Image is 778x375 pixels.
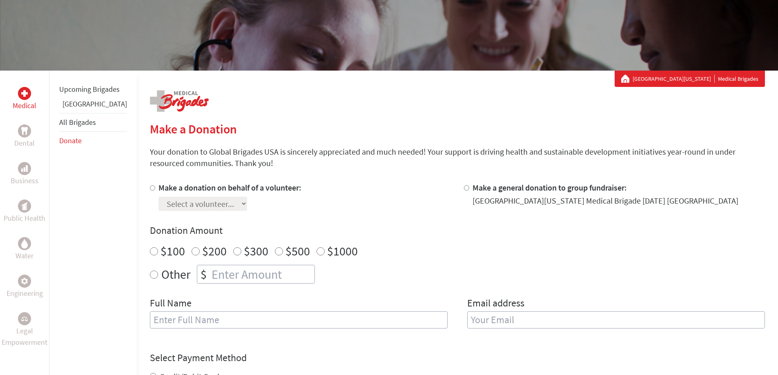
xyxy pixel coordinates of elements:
[197,265,210,283] div: $
[244,243,268,259] label: $300
[150,122,765,136] h2: Make a Donation
[285,243,310,259] label: $500
[2,312,47,348] a: Legal EmpowermentLegal Empowerment
[16,237,33,262] a: WaterWater
[21,202,28,210] img: Public Health
[21,316,28,321] img: Legal Empowerment
[7,288,43,299] p: Engineering
[150,351,765,364] h4: Select Payment Method
[473,182,627,193] label: Make a general donation to group fundraiser:
[4,213,45,224] p: Public Health
[4,200,45,224] a: Public HealthPublic Health
[210,265,314,283] input: Enter Amount
[59,118,96,127] a: All Brigades
[11,175,38,186] p: Business
[62,99,127,109] a: [GEOGRAPHIC_DATA]
[21,127,28,135] img: Dental
[150,146,765,169] p: Your donation to Global Brigades USA is sincerely appreciated and much needed! Your support is dr...
[327,243,358,259] label: $1000
[2,325,47,348] p: Legal Empowerment
[150,224,765,237] h4: Donation Amount
[13,100,36,111] p: Medical
[7,275,43,299] a: EngineeringEngineering
[21,165,28,172] img: Business
[59,80,127,98] li: Upcoming Brigades
[150,311,448,328] input: Enter Full Name
[150,90,209,112] img: logo-medical.png
[467,311,765,328] input: Your Email
[18,162,31,175] div: Business
[150,297,192,311] label: Full Name
[14,138,35,149] p: Dental
[18,275,31,288] div: Engineering
[202,243,227,259] label: $200
[59,113,127,132] li: All Brigades
[18,87,31,100] div: Medical
[13,87,36,111] a: MedicalMedical
[59,132,127,150] li: Donate
[161,265,190,284] label: Other
[59,98,127,113] li: Panama
[621,75,758,83] div: Medical Brigades
[18,200,31,213] div: Public Health
[467,297,524,311] label: Email address
[18,312,31,325] div: Legal Empowerment
[158,182,301,193] label: Make a donation on behalf of a volunteer:
[21,278,28,284] img: Engineering
[161,243,185,259] label: $100
[18,124,31,138] div: Dental
[59,136,82,145] a: Donate
[59,84,120,94] a: Upcoming Brigades
[21,239,28,248] img: Water
[14,124,35,149] a: DentalDental
[16,250,33,262] p: Water
[633,75,715,83] a: [GEOGRAPHIC_DATA][US_STATE]
[11,162,38,186] a: BusinessBusiness
[21,90,28,97] img: Medical
[18,237,31,250] div: Water
[473,195,738,206] div: [GEOGRAPHIC_DATA][US_STATE] Medical Brigade [DATE] [GEOGRAPHIC_DATA]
